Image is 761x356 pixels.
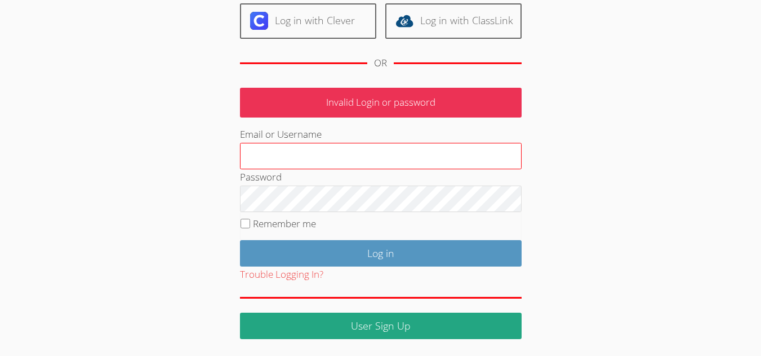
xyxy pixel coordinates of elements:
label: Remember me [253,217,316,230]
a: Log in with Clever [240,3,376,39]
img: clever-logo-6eab21bc6e7a338710f1a6ff85c0baf02591cd810cc4098c63d3a4b26e2feb20.svg [250,12,268,30]
label: Password [240,170,282,183]
div: OR [374,55,387,71]
a: Log in with ClassLink [385,3,522,39]
img: classlink-logo-d6bb404cc1216ec64c9a2012d9dc4662098be43eaf13dc465df04b49fa7ab582.svg [395,12,413,30]
label: Email or Username [240,128,322,141]
button: Trouble Logging In? [240,267,323,283]
input: Log in [240,240,522,267]
a: User Sign Up [240,313,522,339]
p: Invalid Login or password [240,88,522,118]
